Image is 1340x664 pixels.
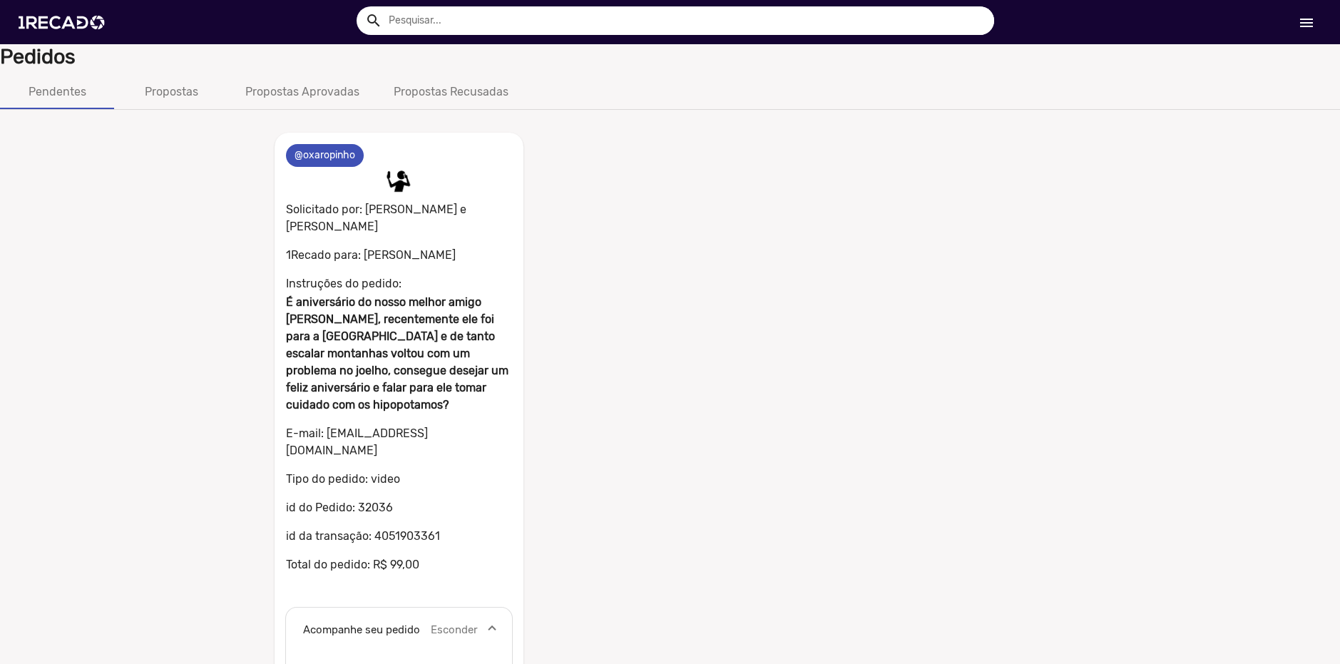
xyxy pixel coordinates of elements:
div: Pendentes [29,83,86,101]
button: Example home icon [360,7,385,32]
p: id do Pedido: 32036 [286,499,513,516]
p: Solicitado por: [PERSON_NAME] e [PERSON_NAME] [286,198,513,235]
input: Pesquisar... [378,6,995,35]
div: Propostas Recusadas [394,83,508,101]
p: Tipo do pedido: video [286,471,513,488]
p: 1Recado para: [PERSON_NAME] [286,247,513,264]
p: id da transação: 4051903361 [286,528,513,545]
mat-chip: @oxaropinho [286,144,364,167]
mat-panel-title: Acompanhe seu pedido [303,622,420,638]
div: Propostas Aprovadas [245,83,359,101]
mat-icon: Início [1298,14,1315,31]
img: placeholder.jpg [384,167,413,195]
p: E-mail: [EMAIL_ADDRESS][DOMAIN_NAME] [286,425,513,459]
mat-panel-description: Esconder [431,622,478,638]
mat-icon: Example home icon [365,12,382,29]
p: Instruções do pedido: [286,275,513,292]
p: Total do pedido: R$ 99,00 [286,556,513,573]
b: É aniversário do nosso melhor amigo [PERSON_NAME], recentemente ele foi para a [GEOGRAPHIC_DATA] ... [286,295,508,412]
div: Propostas [145,83,198,101]
mat-expansion-panel-header: Acompanhe seu pedidoEsconder [286,608,513,653]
